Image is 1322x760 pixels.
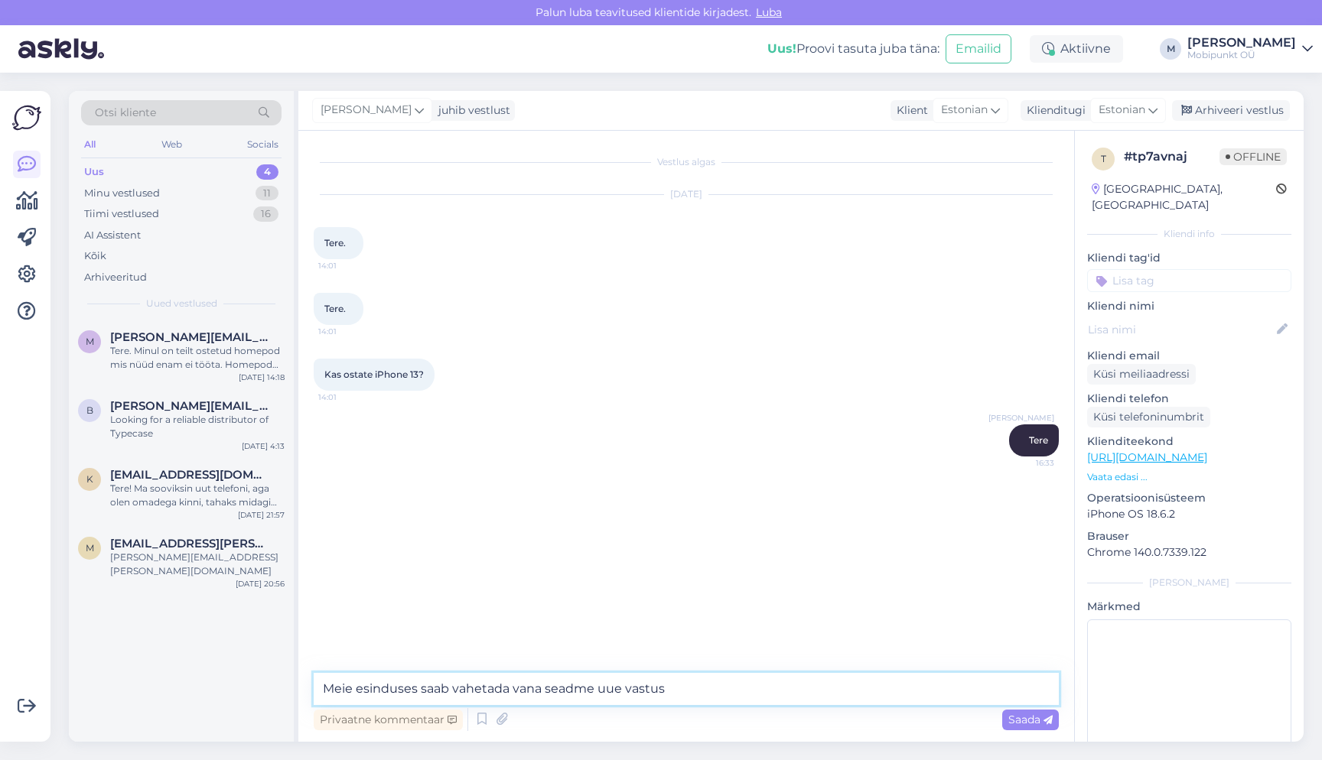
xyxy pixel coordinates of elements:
span: Otsi kliente [95,105,156,121]
div: Minu vestlused [84,186,160,201]
span: 16:33 [997,457,1054,469]
span: 14:01 [318,260,376,271]
div: Klient [891,102,928,119]
span: 14:01 [318,326,376,337]
input: Lisa tag [1087,269,1291,292]
span: benson@typecase.co [110,399,269,413]
div: Uus [84,164,104,180]
a: [PERSON_NAME]Mobipunkt OÜ [1187,37,1313,61]
span: b [86,404,93,416]
div: Klienditugi [1021,102,1086,119]
p: Kliendi telefon [1087,391,1291,407]
span: k [86,473,93,485]
div: Privaatne kommentaar [314,710,463,730]
span: 14:01 [318,391,376,403]
b: Uus! [767,41,796,56]
p: Kliendi nimi [1087,298,1291,314]
div: [DATE] 21:57 [238,509,285,521]
p: Klienditeekond [1087,434,1291,450]
div: Tere! Ma sooviksin uut telefoni, aga olen omadega kinni, tahaks midagi mis on kõrgem kui 60hz ekr... [110,482,285,509]
div: # tp7avnaj [1124,148,1219,166]
span: m [86,336,94,347]
div: Web [158,135,185,154]
img: Askly Logo [12,103,41,132]
span: Tere. [324,303,346,314]
div: All [81,135,99,154]
div: Kliendi info [1087,227,1291,241]
p: Kliendi email [1087,348,1291,364]
p: iPhone OS 18.6.2 [1087,506,1291,522]
span: [PERSON_NAME] [321,102,412,119]
span: t [1101,153,1106,164]
div: [DATE] 14:18 [239,372,285,383]
div: Aktiivne [1030,35,1123,63]
div: M [1160,38,1181,60]
p: Vaata edasi ... [1087,470,1291,484]
div: Küsi telefoninumbrit [1087,407,1210,427]
div: Küsi meiliaadressi [1087,364,1196,385]
span: Uued vestlused [146,297,217,310]
div: [PERSON_NAME] [1187,37,1296,49]
p: Operatsioonisüsteem [1087,490,1291,506]
div: Kõik [84,248,106,264]
span: Estonian [941,102,988,119]
span: monika.aedma@gmail.com [110,537,269,551]
span: Kas ostate iPhone 13? [324,369,424,380]
span: Tere [1029,434,1048,446]
div: juhib vestlust [432,102,510,119]
div: [DATE] [314,187,1059,201]
span: kunozifier@gmail.com [110,468,269,482]
div: Arhiveeritud [84,270,147,285]
p: Märkmed [1087,599,1291,615]
div: AI Assistent [84,228,141,243]
span: [PERSON_NAME] [988,412,1054,424]
div: Vestlus algas [314,155,1059,169]
div: Tiimi vestlused [84,206,159,222]
div: 16 [253,206,278,222]
button: Emailid [946,34,1011,63]
div: Mobipunkt OÜ [1187,49,1296,61]
div: 4 [256,164,278,180]
a: [URL][DOMAIN_NAME] [1087,450,1207,464]
div: [DATE] 20:56 [236,578,285,589]
p: Brauser [1087,528,1291,544]
span: m [86,542,94,554]
input: Lisa nimi [1088,321,1274,338]
div: Looking for a reliable distributor of Typecase [110,413,285,440]
span: merlyn.pihelgas@hotmail.com [110,330,269,344]
span: Offline [1219,148,1287,165]
div: Arhiveeri vestlus [1172,100,1290,121]
span: Tere. [324,237,346,248]
div: 11 [256,186,278,201]
div: Proovi tasuta juba täna: [767,40,939,58]
div: [PERSON_NAME][EMAIL_ADDRESS][PERSON_NAME][DOMAIN_NAME] [110,551,285,578]
div: Tere. Minul on teilt ostetud homepod mis nüüd enam ei tööta. Homepod [PERSON_NAME] korraks seinas... [110,344,285,372]
span: Saada [1008,713,1053,726]
div: [DATE] 4:13 [242,440,285,452]
textarea: Meie esinduses saab vahetada vana seadme uue vastus [314,673,1059,705]
span: Luba [751,5,786,19]
p: Kliendi tag'id [1087,250,1291,266]
div: [PERSON_NAME] [1087,576,1291,589]
div: [GEOGRAPHIC_DATA], [GEOGRAPHIC_DATA] [1092,181,1276,213]
span: Estonian [1099,102,1145,119]
div: Socials [244,135,282,154]
p: Chrome 140.0.7339.122 [1087,544,1291,560]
